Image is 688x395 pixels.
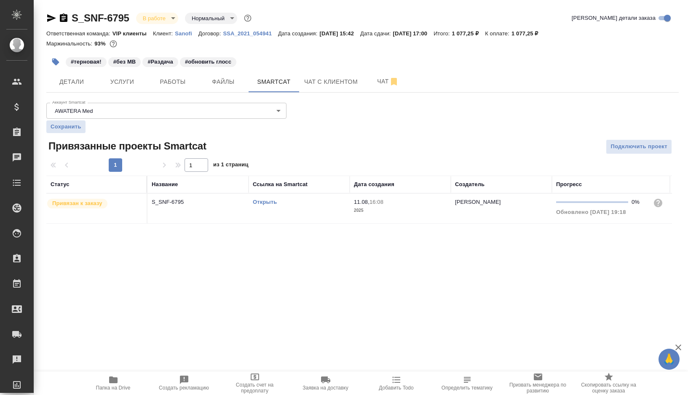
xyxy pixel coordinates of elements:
span: Работы [153,77,193,87]
p: Привязан к заказу [52,199,102,208]
p: #обновить глосс [185,58,231,66]
button: 64.00 RUB; [108,38,119,49]
span: Призвать менеджера по развитию [508,382,568,394]
div: В работе [185,13,237,24]
div: Прогресс [556,180,582,189]
button: Создать рекламацию [149,371,220,395]
span: Создать рекламацию [159,385,209,391]
p: Договор: [198,30,223,37]
svg: Отписаться [389,77,399,87]
div: Статус [51,180,70,189]
button: Сохранить [46,120,86,133]
p: [PERSON_NAME] [455,199,501,205]
div: 0% [632,198,646,206]
p: 16:08 [369,199,383,205]
a: Sanofi [175,29,198,37]
p: 1 077,25 ₽ [511,30,545,37]
span: Детали [51,77,92,87]
span: Файлы [203,77,244,87]
span: [PERSON_NAME] детали заказа [572,14,656,22]
button: Создать счет на предоплату [220,371,290,395]
p: [DATE] 17:00 [393,30,434,37]
p: [DATE] 15:42 [319,30,360,37]
p: К оплате: [485,30,511,37]
span: Чат с клиентом [304,77,358,87]
button: Добавить тэг [46,53,65,71]
button: Подключить проект [606,139,672,154]
div: В работе [136,13,178,24]
button: Призвать менеджера по развитию [503,371,573,395]
p: #терновая! [71,58,102,66]
span: терновая! [65,58,107,65]
p: 2025 [354,206,447,215]
span: Определить тематику [442,385,493,391]
p: Клиент: [153,30,175,37]
p: Маржинальность: [46,40,94,47]
div: Создатель [455,180,485,189]
a: S_SNF-6795 [72,12,129,24]
div: Ссылка на Smartcat [253,180,308,189]
button: 🙏 [659,349,680,370]
span: Заявка на доставку [303,385,348,391]
span: Smartcat [254,77,294,87]
span: Раздача [142,58,179,65]
span: без МВ [107,58,142,65]
span: из 1 страниц [213,160,249,172]
span: Добавить Todo [379,385,413,391]
span: Подключить проект [610,142,667,152]
p: 11.08, [354,199,369,205]
button: Скопировать ссылку для ЯМессенджера [46,13,56,23]
span: 🙏 [662,350,676,368]
span: обновить глосс [179,58,237,65]
p: #без МВ [113,58,136,66]
span: Чат [368,76,408,87]
p: 93% [94,40,107,47]
button: В работе [140,15,168,22]
span: Привязанные проекты Smartcat [46,139,206,153]
a: Открыть [253,199,277,205]
p: SSA_2021_054941 [223,30,278,37]
p: VIP клиенты [112,30,153,37]
p: Итого: [434,30,452,37]
span: Услуги [102,77,142,87]
span: Папка на Drive [96,385,131,391]
button: Нормальный [189,15,227,22]
p: Sanofi [175,30,198,37]
button: Добавить Todo [361,371,432,395]
button: Папка на Drive [78,371,149,395]
p: Дата сдачи: [360,30,393,37]
div: AWATERA Med [46,103,286,119]
p: Ответственная команда: [46,30,112,37]
span: Обновлено [DATE] 19:18 [556,209,626,215]
p: #Раздача [147,58,173,66]
button: AWATERA Med [52,107,96,115]
p: S_SNF-6795 [152,198,244,206]
p: 1 077,25 ₽ [452,30,485,37]
p: Дата создания: [278,30,319,37]
button: Скопировать ссылку [59,13,69,23]
button: Доп статусы указывают на важность/срочность заказа [242,13,253,24]
button: Скопировать ссылку на оценку заказа [573,371,644,395]
button: Определить тематику [432,371,503,395]
span: Скопировать ссылку на оценку заказа [578,382,639,394]
button: Заявка на доставку [290,371,361,395]
a: SSA_2021_054941 [223,29,278,37]
div: Дата создания [354,180,394,189]
div: Название [152,180,178,189]
span: Создать счет на предоплату [225,382,285,394]
span: Сохранить [51,123,81,131]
